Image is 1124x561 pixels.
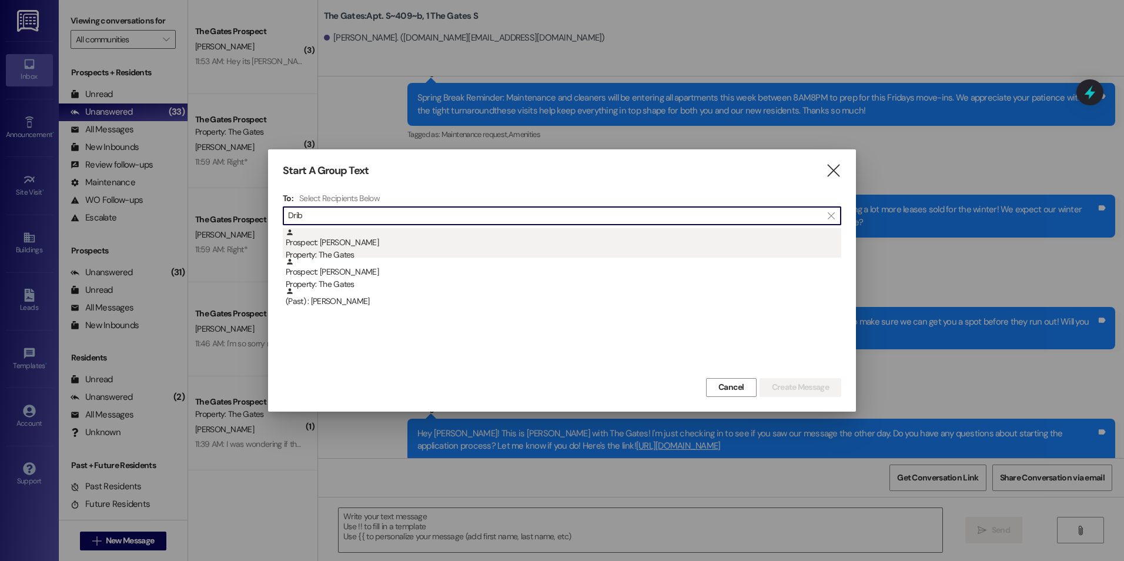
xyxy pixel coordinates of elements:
[286,287,841,308] div: (Past) : [PERSON_NAME]
[286,249,841,261] div: Property: The Gates
[706,378,757,397] button: Cancel
[286,258,841,291] div: Prospect: [PERSON_NAME]
[283,228,841,258] div: Prospect: [PERSON_NAME]Property: The Gates
[283,164,369,178] h3: Start A Group Text
[822,207,841,225] button: Clear text
[283,287,841,316] div: (Past) : [PERSON_NAME]
[283,258,841,287] div: Prospect: [PERSON_NAME]Property: The Gates
[718,381,744,393] span: Cancel
[299,193,380,203] h4: Select Recipients Below
[772,381,829,393] span: Create Message
[283,193,293,203] h3: To:
[286,228,841,262] div: Prospect: [PERSON_NAME]
[760,378,841,397] button: Create Message
[286,278,841,290] div: Property: The Gates
[288,208,822,224] input: Search for any contact or apartment
[825,165,841,177] i: 
[828,211,834,221] i: 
